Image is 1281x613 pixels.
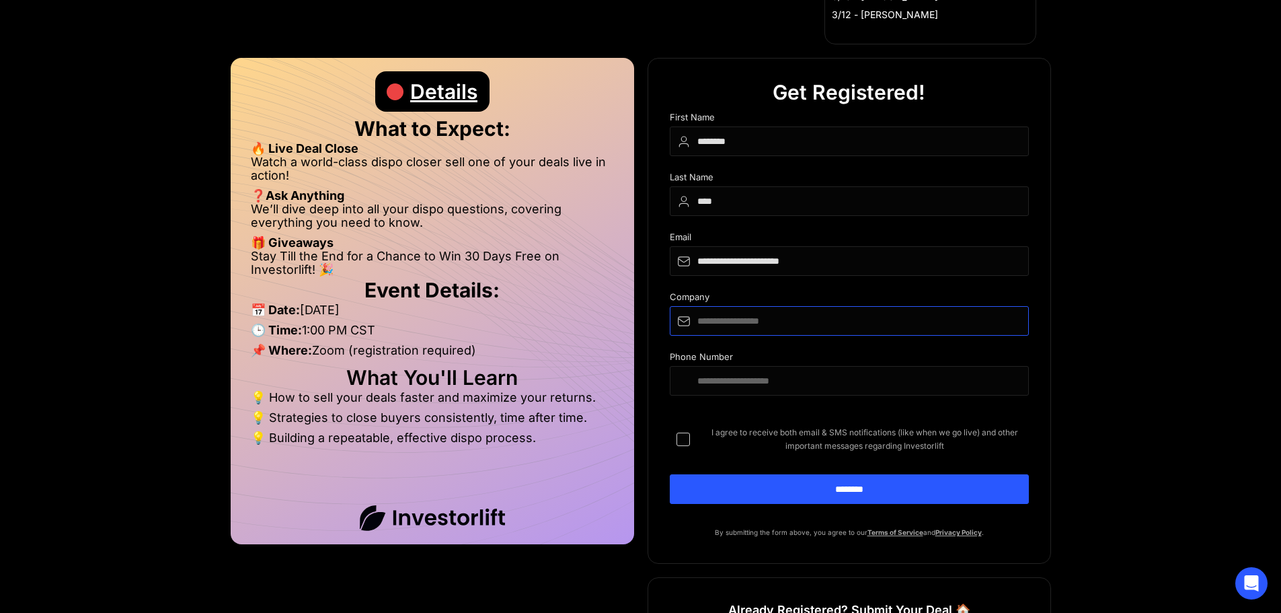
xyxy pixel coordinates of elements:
[251,431,614,445] li: 💡 Building a repeatable, effective dispo process.
[251,323,302,337] strong: 🕒 Time:
[251,203,614,236] li: We’ll dive deep into all your dispo questions, covering everything you need to know.
[670,112,1029,127] div: First Name
[670,526,1029,539] p: By submitting the form above, you agree to our and .
[251,371,614,384] h2: What You'll Learn
[251,155,614,189] li: Watch a world-class dispo closer sell one of your deals live in action!
[670,232,1029,246] div: Email
[1235,567,1268,600] div: Open Intercom Messenger
[251,141,358,155] strong: 🔥 Live Deal Close
[251,411,614,431] li: 💡 Strategies to close buyers consistently, time after time.
[251,343,312,357] strong: 📌 Where:
[251,344,614,364] li: Zoom (registration required)
[935,528,982,536] a: Privacy Policy
[670,112,1029,526] form: DIspo Day Main Form
[251,303,300,317] strong: 📅 Date:
[670,352,1029,366] div: Phone Number
[364,278,500,302] strong: Event Details:
[354,116,510,141] strong: What to Expect:
[701,426,1029,453] span: I agree to receive both email & SMS notifications (like when we go live) and other important mess...
[773,72,925,112] div: Get Registered!
[251,324,614,344] li: 1:00 PM CST
[251,188,344,203] strong: ❓Ask Anything
[670,172,1029,186] div: Last Name
[251,236,334,250] strong: 🎁 Giveaways
[410,71,477,112] div: Details
[251,391,614,411] li: 💡 How to sell your deals faster and maximize your returns.
[867,528,923,536] a: Terms of Service
[670,292,1029,306] div: Company
[251,250,614,277] li: Stay Till the End for a Chance to Win 30 Days Free on Investorlift! 🎉
[251,303,614,324] li: [DATE]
